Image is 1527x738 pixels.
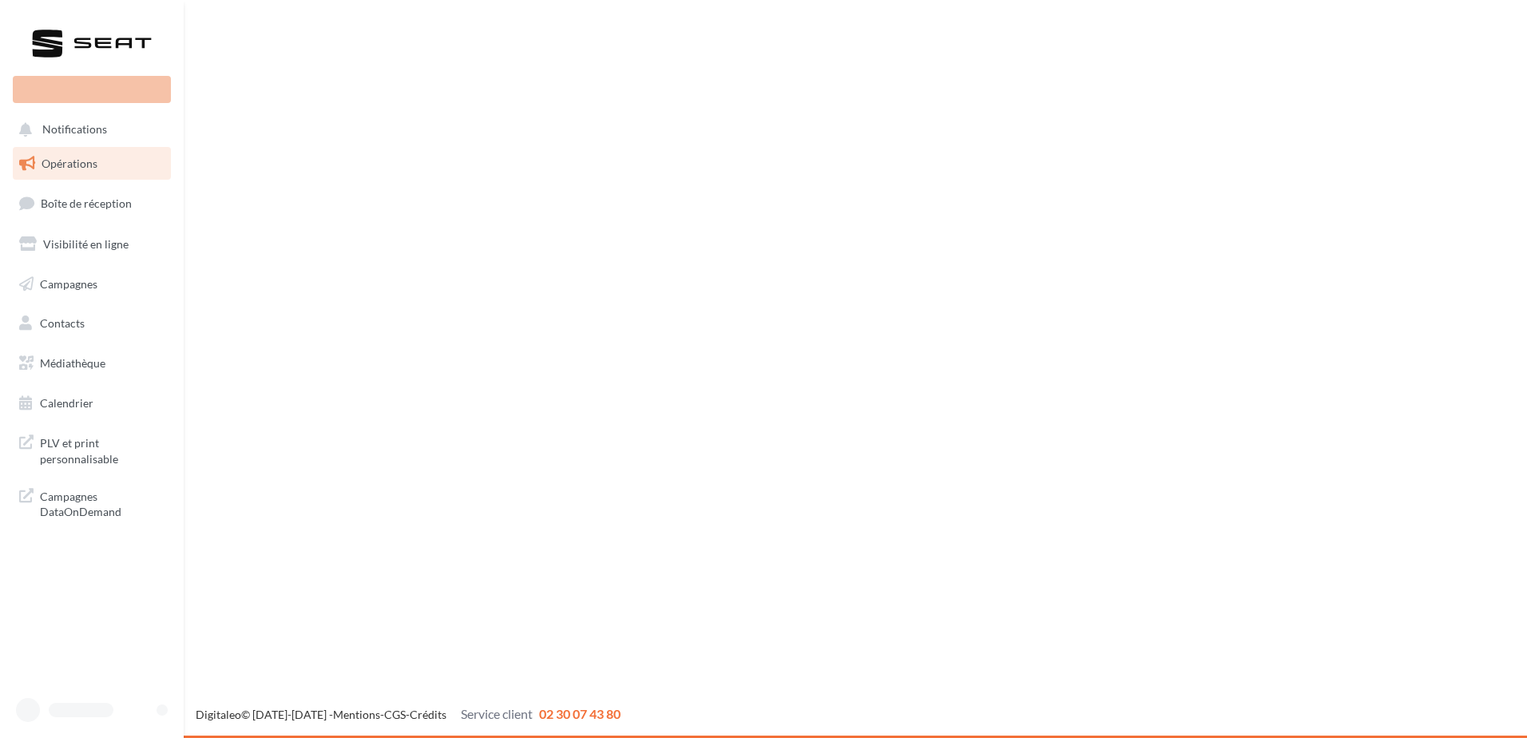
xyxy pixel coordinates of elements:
a: Visibilité en ligne [10,228,174,261]
span: 02 30 07 43 80 [539,706,621,721]
span: Visibilité en ligne [43,237,129,251]
a: Boîte de réception [10,186,174,220]
a: Médiathèque [10,347,174,380]
a: Opérations [10,147,174,181]
span: Opérations [42,157,97,170]
span: Contacts [40,316,85,330]
div: Nouvelle campagne [13,76,171,103]
a: Mentions [333,708,380,721]
a: Campagnes [10,268,174,301]
a: CGS [384,708,406,721]
span: Campagnes [40,276,97,290]
a: Calendrier [10,387,174,420]
span: Campagnes DataOnDemand [40,486,165,520]
a: Digitaleo [196,708,241,721]
span: Calendrier [40,396,93,410]
a: Contacts [10,307,174,340]
span: © [DATE]-[DATE] - - - [196,708,621,721]
span: Service client [461,706,533,721]
a: PLV et print personnalisable [10,426,174,473]
a: Campagnes DataOnDemand [10,479,174,526]
span: Boîte de réception [41,196,132,210]
span: Notifications [42,123,107,137]
span: Médiathèque [40,356,105,370]
a: Crédits [410,708,446,721]
span: PLV et print personnalisable [40,432,165,466]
